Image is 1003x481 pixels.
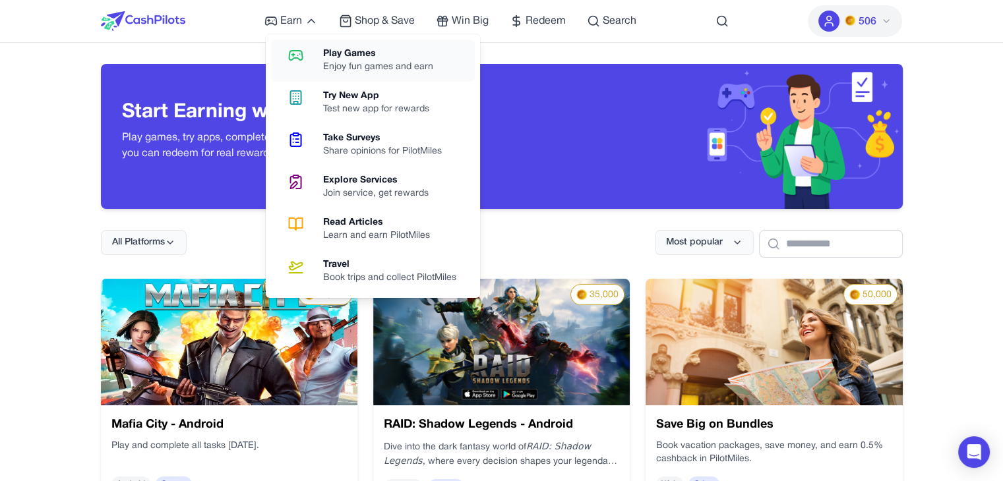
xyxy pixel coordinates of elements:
a: Take SurveysShare opinions for PilotMiles [271,124,475,166]
a: TravelBook trips and collect PilotMiles [271,250,475,293]
img: CashPilots Logo [101,11,185,31]
div: Test new app for rewards [323,103,440,116]
a: Shop & Save [339,13,415,29]
button: Most popular [655,230,754,255]
a: Read ArticlesLearn and earn PilotMiles [271,208,475,250]
div: Share opinions for PilotMiles [323,145,452,158]
div: Join service, get rewards [323,187,439,200]
a: Play GamesEnjoy fun games and earn [271,40,475,82]
button: PMs506 [808,5,902,37]
a: Explore ServicesJoin service, get rewards [271,166,475,208]
div: Learn and earn PilotMiles [323,229,441,242]
div: Enjoy fun games and earn [323,61,444,74]
span: Earn [280,13,302,29]
a: Earn [264,13,318,29]
span: Redeem [526,13,566,29]
span: Shop & Save [355,13,415,29]
img: Header decoration [502,64,903,209]
div: Travel [323,258,467,271]
div: Book trips and collect PilotMiles [323,271,467,285]
h3: Start Earning with Every Action [122,101,481,125]
a: Redeem [510,13,566,29]
a: Search [587,13,636,29]
span: Most popular [666,236,723,249]
div: Explore Services [323,174,439,187]
a: Try New AppTest new app for rewards [271,82,475,124]
div: Take Surveys [323,132,452,145]
span: 506 [858,14,876,30]
span: Win Big [452,13,489,29]
span: All Platforms [112,236,165,249]
img: PMs [845,15,855,26]
div: Play Games [323,47,444,61]
p: Play games, try apps, complete surveys and more — all to earn PilotMiles you can redeem for real ... [122,130,481,161]
button: All Platforms [101,230,187,255]
div: Open Intercom Messenger [958,436,990,468]
div: Read Articles [323,216,441,229]
div: Try New App [323,90,440,103]
span: Search [603,13,636,29]
a: Win Big [436,13,489,29]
